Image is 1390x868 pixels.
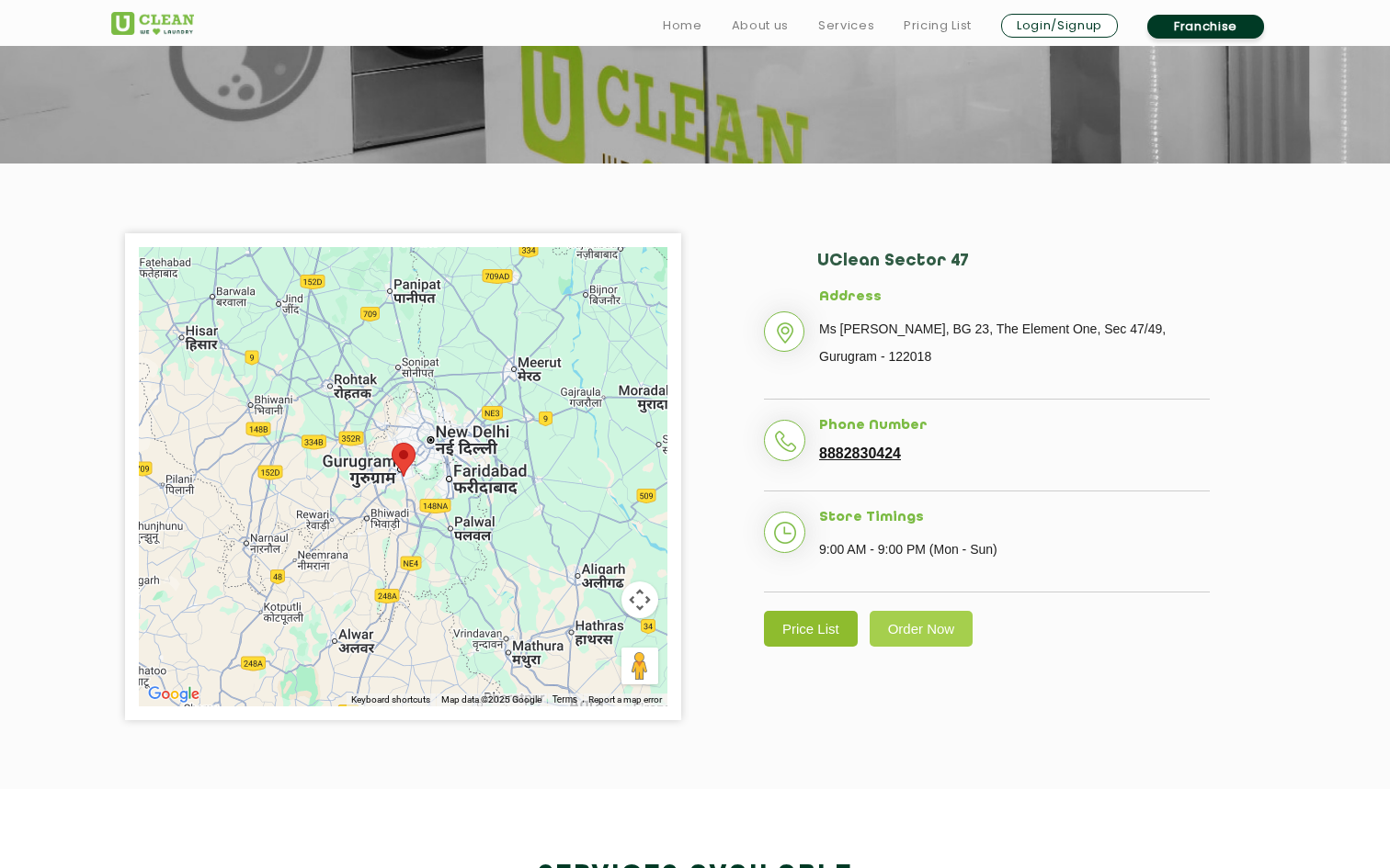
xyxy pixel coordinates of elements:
span: Map data ©2025 Google [441,694,541,705]
a: Franchise [1147,15,1264,39]
button: Drag Pegman onto the map to open Street View [621,648,658,684]
img: Google [143,682,204,706]
a: Services [818,15,874,37]
h5: Phone Number [819,418,1210,434]
h5: Store Timings [819,510,1210,526]
button: Map camera controls [621,581,658,618]
a: Pricing List [904,15,972,37]
h2: UClean Sector 47 [817,252,1210,289]
a: Report a map error [588,693,662,706]
a: About us [732,15,789,37]
p: 9:00 AM - 9:00 PM (Mon - Sun) [819,535,1210,563]
img: UClean Laundry and Dry Cleaning [111,12,194,35]
h5: Address [819,289,1210,306]
a: Login/Signup [1001,14,1118,38]
a: Order Now [870,611,974,647]
a: Open this area in Google Maps (opens a new window) [143,682,204,706]
a: 8882830424 [819,445,901,462]
button: Keyboard shortcuts [351,693,430,706]
a: Home [663,15,702,37]
p: Ms [PERSON_NAME], BG 23, The Element One, Sec 47/49, Gurugram - 122018 [819,315,1210,370]
a: Price List [764,611,858,647]
a: Terms [553,693,577,706]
